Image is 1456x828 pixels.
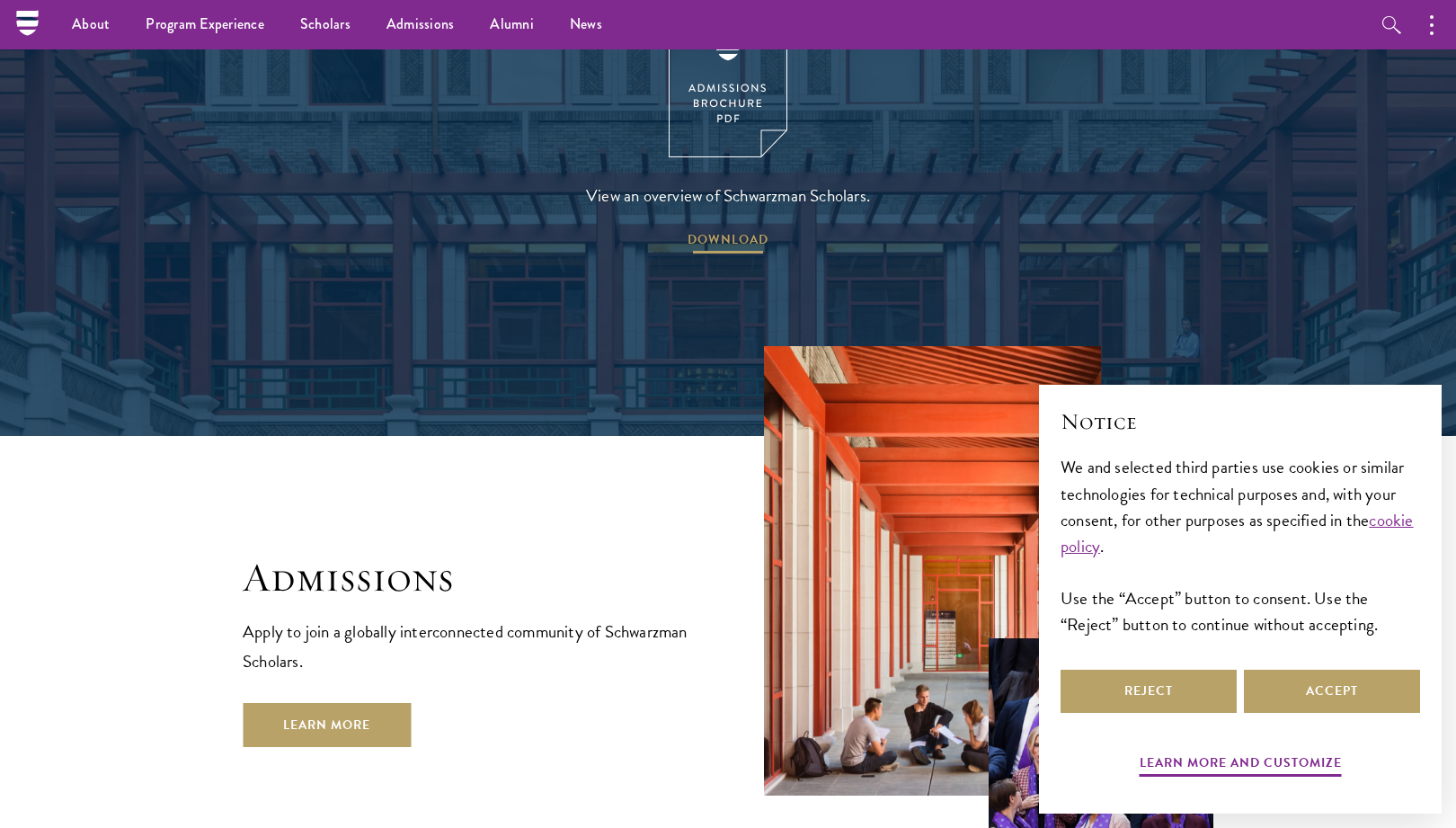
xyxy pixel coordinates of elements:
[243,617,692,676] p: Apply to join a globally interconnected community of Schwarzman Scholars.
[1061,670,1237,713] button: Reject
[586,181,870,210] span: View an overview of Schwarzman Scholars.
[243,553,692,603] h2: Admissions
[243,703,411,746] a: Learn More
[1244,670,1420,713] button: Accept
[688,228,768,256] span: DOWNLOAD
[586,4,870,256] a: View an overview of Schwarzman Scholars. DOWNLOAD
[1140,752,1342,779] button: Learn more and customize
[1061,507,1414,559] a: cookie policy
[1061,454,1420,637] div: We and selected third parties use cookies or similar technologies for technical purposes and, wit...
[1061,406,1420,437] h2: Notice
